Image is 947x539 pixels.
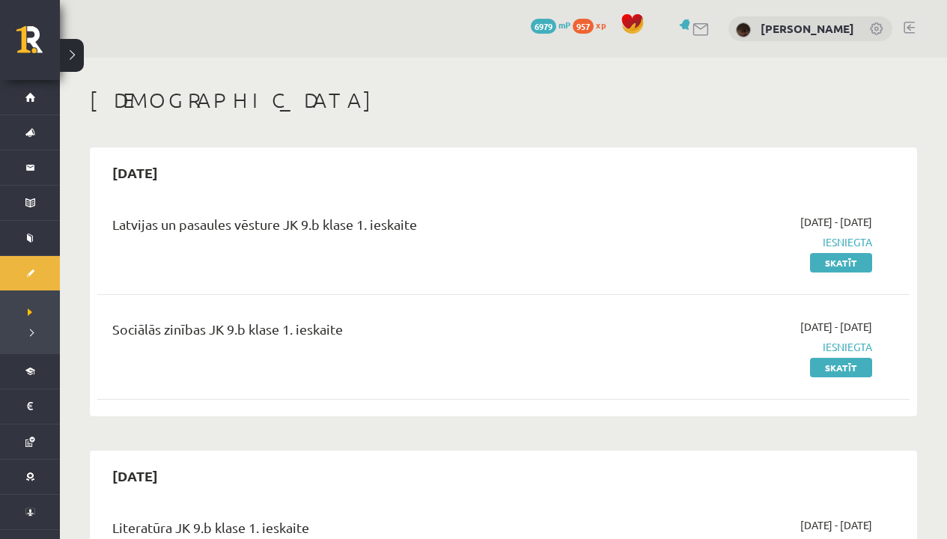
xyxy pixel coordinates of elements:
[736,22,751,37] img: Esmeralda Elisa Zālīte
[573,19,594,34] span: 957
[596,19,606,31] span: xp
[634,339,872,355] span: Iesniegta
[800,517,872,533] span: [DATE] - [DATE]
[97,458,173,493] h2: [DATE]
[531,19,556,34] span: 6979
[16,26,60,64] a: Rīgas 1. Tālmācības vidusskola
[761,21,854,36] a: [PERSON_NAME]
[810,253,872,272] a: Skatīt
[810,358,872,377] a: Skatīt
[112,214,612,242] div: Latvijas un pasaules vēsture JK 9.b klase 1. ieskaite
[800,214,872,230] span: [DATE] - [DATE]
[558,19,570,31] span: mP
[573,19,613,31] a: 957 xp
[97,155,173,190] h2: [DATE]
[112,319,612,347] div: Sociālās zinības JK 9.b klase 1. ieskaite
[800,319,872,335] span: [DATE] - [DATE]
[634,234,872,250] span: Iesniegta
[531,19,570,31] a: 6979 mP
[90,88,917,113] h1: [DEMOGRAPHIC_DATA]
